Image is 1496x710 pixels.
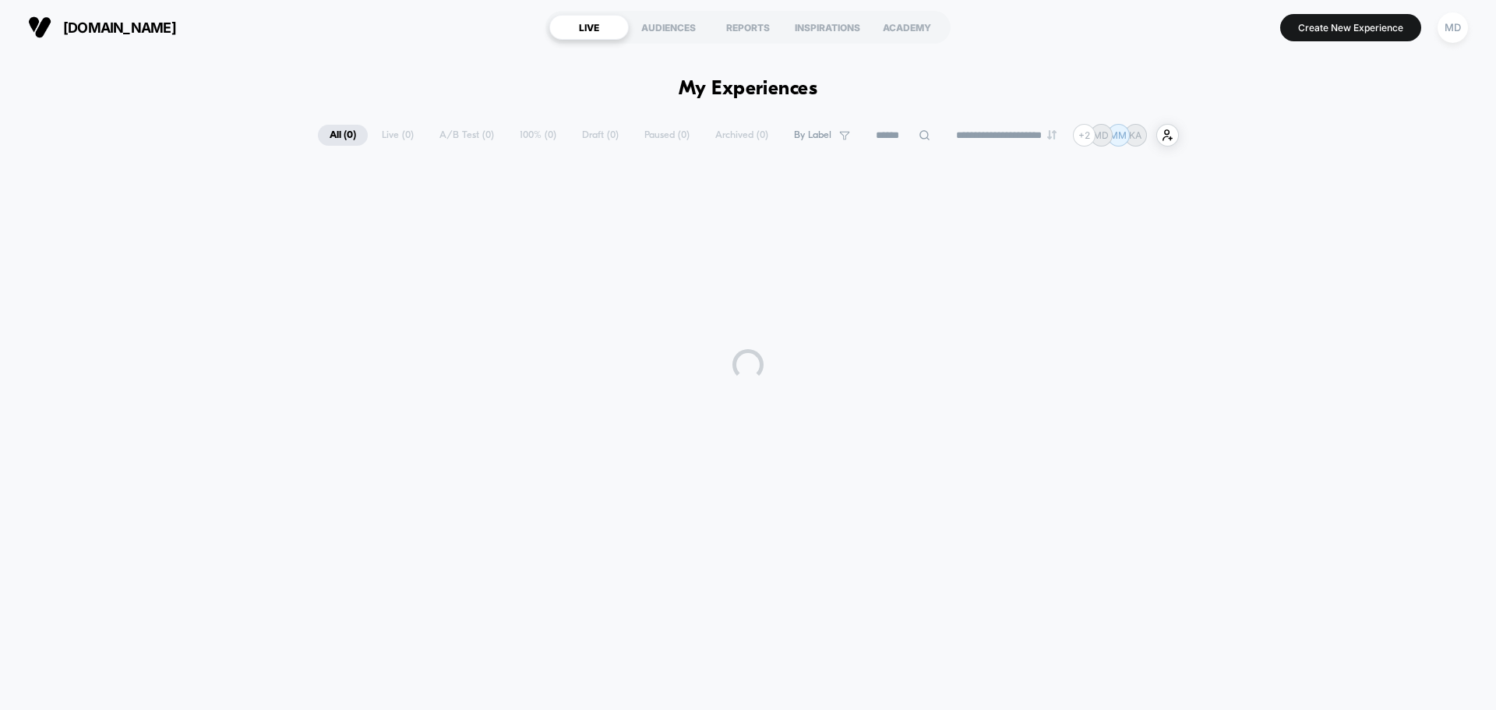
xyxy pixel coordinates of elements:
img: Visually logo [28,16,51,39]
div: MD [1438,12,1468,43]
div: + 2 [1073,124,1096,147]
p: MD [1093,129,1109,141]
div: INSPIRATIONS [788,15,867,40]
div: LIVE [549,15,629,40]
span: All ( 0 ) [318,125,368,146]
div: ACADEMY [867,15,947,40]
div: AUDIENCES [629,15,708,40]
button: [DOMAIN_NAME] [23,15,181,40]
span: By Label [794,129,831,141]
button: Create New Experience [1280,14,1421,41]
div: REPORTS [708,15,788,40]
img: end [1047,130,1057,140]
h1: My Experiences [679,78,818,101]
span: [DOMAIN_NAME] [63,19,176,36]
p: KA [1129,129,1141,141]
button: MD [1433,12,1473,44]
p: MM [1110,129,1127,141]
